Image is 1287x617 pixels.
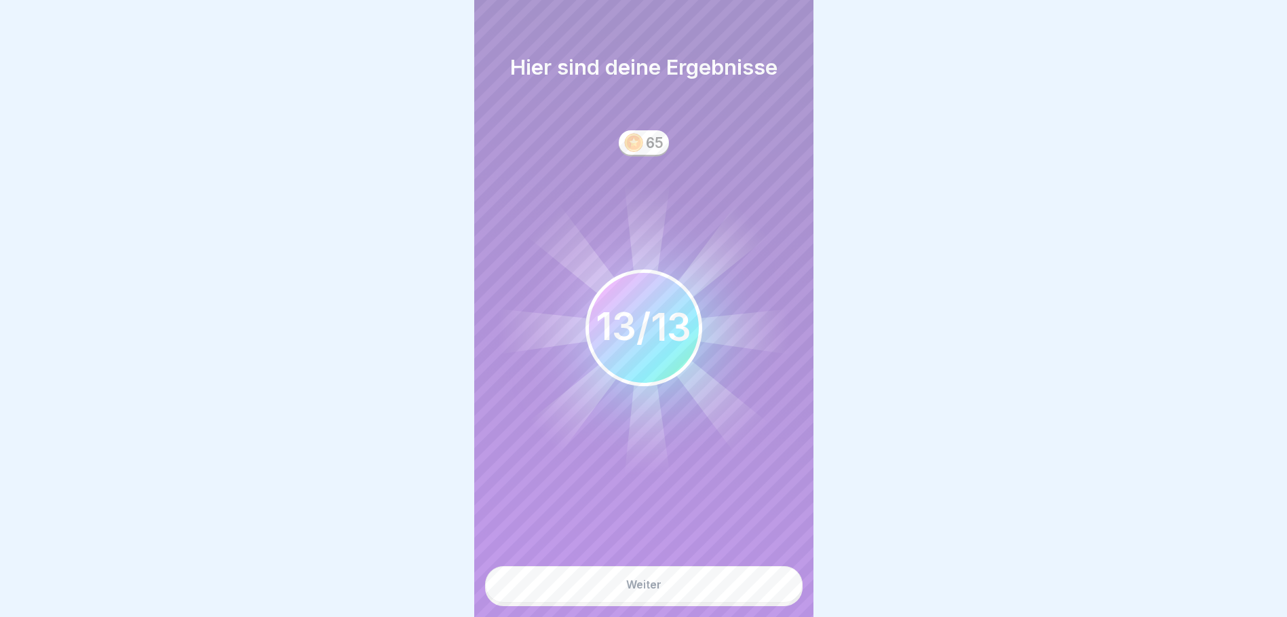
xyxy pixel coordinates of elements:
[626,578,661,591] div: Weiter
[510,54,777,79] h1: Hier sind deine Ergebnisse
[596,305,691,350] div: / 13
[596,304,636,350] div: 13
[485,566,803,603] button: Weiter
[646,134,664,151] div: 65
